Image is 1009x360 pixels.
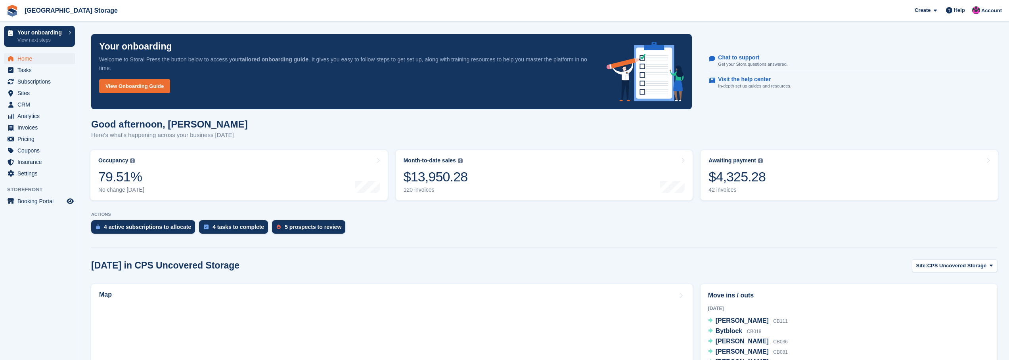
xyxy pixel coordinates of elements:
button: Site: CPS Uncovered Storage [912,259,997,272]
a: View Onboarding Guide [99,79,170,93]
p: View next steps [17,36,65,44]
p: Chat to support [718,54,781,61]
span: Home [17,53,65,64]
span: CB036 [773,339,788,345]
img: stora-icon-8386f47178a22dfd0bd8f6a31ec36ba5ce8667c1dd55bd0f319d3a0aa187defe.svg [6,5,18,17]
h2: [DATE] in CPS Uncovered Storage [91,260,239,271]
a: menu [4,88,75,99]
p: Here's what's happening across your business [DATE] [91,131,248,140]
p: In-depth set up guides and resources. [718,83,791,90]
img: prospect-51fa495bee0391a8d652442698ab0144808aea92771e9ea1ae160a38d050c398.svg [277,225,281,229]
div: $4,325.28 [708,169,766,185]
span: Tasks [17,65,65,76]
div: $13,950.28 [404,169,468,185]
a: menu [4,196,75,207]
span: [PERSON_NAME] [716,348,769,355]
a: [PERSON_NAME] CB111 [708,316,788,326]
p: ACTIONS [91,212,997,217]
a: Preview store [65,196,75,206]
a: menu [4,110,75,122]
a: [PERSON_NAME] CB081 [708,347,788,357]
img: Jantz Morgan [972,6,980,14]
span: Analytics [17,110,65,122]
div: Month-to-date sales [404,157,456,164]
span: CB111 [773,318,788,324]
span: Help [954,6,965,14]
p: Visit the help center [718,76,785,83]
p: Welcome to Stora! Press the button below to access your . It gives you easy to follow steps to ge... [99,55,594,72]
span: Insurance [17,156,65,168]
span: Site: [916,262,927,270]
p: Get your Stora questions answered. [718,61,787,68]
div: 4 active subscriptions to allocate [104,224,191,230]
img: icon-info-grey-7440780725fd019a000dd9b08b2336e03edf1995a4989e88bcd33f0948082b44.svg [458,158,463,163]
a: menu [4,133,75,145]
strong: tailored onboarding guide [240,56,308,63]
a: Bytblock CB018 [708,326,762,337]
span: Booking Portal [17,196,65,207]
a: Visit the help center In-depth set up guides and resources. [709,72,990,93]
span: [PERSON_NAME] [716,317,769,324]
span: Coupons [17,145,65,156]
a: menu [4,65,75,76]
div: 4 tasks to complete [213,224,264,230]
img: onboarding-info-6c161a55d2c0e0a8cae90662b2fe09162a5109e8cc188191df67fb4f79e88e88.svg [607,42,684,101]
img: active_subscription_to_allocate_icon-d502201f5373d7db506a760aba3b589e785aa758c864c3986d89f69b8ff3... [96,224,100,229]
a: menu [4,168,75,179]
div: 42 invoices [708,187,766,193]
p: Your onboarding [99,42,172,51]
div: 5 prospects to review [285,224,341,230]
a: menu [4,156,75,168]
a: Your onboarding View next steps [4,26,75,47]
p: Your onboarding [17,30,65,35]
a: Chat to support Get your Stora questions answered. [709,50,990,72]
span: Invoices [17,122,65,133]
div: [DATE] [708,305,990,312]
span: Pricing [17,133,65,145]
span: Create [915,6,931,14]
img: task-75834270c22a3079a89374b754ae025e5fb1db73e45f91037f5363f120a921f8.svg [204,225,209,229]
a: Month-to-date sales $13,950.28 120 invoices [396,150,693,200]
span: CRM [17,99,65,110]
h2: Move ins / outs [708,291,990,300]
a: Occupancy 79.51% No change [DATE] [90,150,388,200]
a: menu [4,76,75,87]
a: menu [4,99,75,110]
a: [GEOGRAPHIC_DATA] Storage [21,4,121,17]
div: 120 invoices [404,187,468,193]
span: Subscriptions [17,76,65,87]
img: icon-info-grey-7440780725fd019a000dd9b08b2336e03edf1995a4989e88bcd33f0948082b44.svg [758,158,763,163]
span: CPS Uncovered Storage [927,262,987,270]
h2: Map [99,291,112,298]
span: CB018 [747,329,762,334]
div: Awaiting payment [708,157,756,164]
a: 4 tasks to complete [199,220,272,238]
span: Sites [17,88,65,99]
img: icon-info-grey-7440780725fd019a000dd9b08b2336e03edf1995a4989e88bcd33f0948082b44.svg [130,158,135,163]
a: menu [4,53,75,64]
a: menu [4,145,75,156]
a: menu [4,122,75,133]
h1: Good afternoon, [PERSON_NAME] [91,119,248,130]
a: 5 prospects to review [272,220,349,238]
span: Settings [17,168,65,179]
div: No change [DATE] [98,187,144,193]
span: Storefront [7,186,79,194]
a: [PERSON_NAME] CB036 [708,337,788,347]
span: [PERSON_NAME] [716,338,769,345]
a: 4 active subscriptions to allocate [91,220,199,238]
a: Awaiting payment $4,325.28 42 invoices [701,150,998,200]
div: 79.51% [98,169,144,185]
span: Bytblock [716,328,743,334]
div: Occupancy [98,157,128,164]
span: Account [981,7,1002,15]
span: CB081 [773,349,788,355]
